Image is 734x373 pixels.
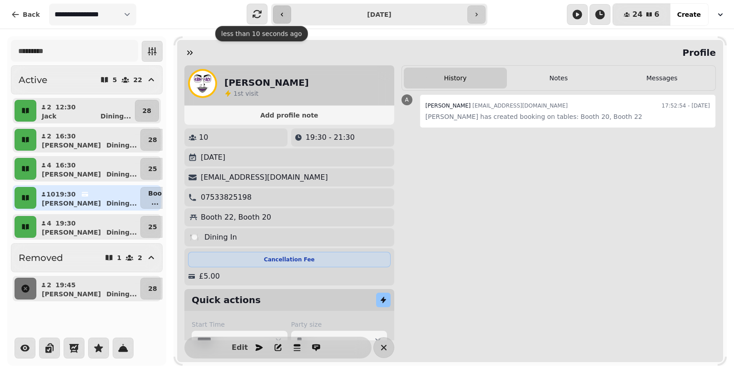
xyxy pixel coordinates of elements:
button: Removed12 [11,243,163,272]
img: aHR0cHM6Ly93d3cuZ3JhdmF0YXIuY29tL2F2YXRhci8yZmNlZTNkZWY3MWViMGY4Y2YyMjY4MmU5YTRlMWZiMz9zPTE1MCZkP... [188,69,217,98]
h2: Profile [679,46,716,59]
p: 25 [148,222,157,231]
p: Boo [148,189,162,198]
h2: Active [19,74,47,86]
p: [EMAIL_ADDRESS][DOMAIN_NAME] [201,172,328,183]
button: Notes [507,68,610,88]
button: 28 [140,278,164,299]
p: Booth 22, Booth 20 [201,212,271,223]
button: Active522 [11,65,163,94]
p: [PERSON_NAME] [42,228,101,237]
p: 19:45 [55,280,76,290]
p: 1 [117,255,122,261]
p: [PERSON_NAME] [42,141,101,150]
p: Dining ... [106,290,137,299]
button: Edit [231,339,249,357]
p: 19:30 - 21:30 [306,132,355,143]
p: 2 [46,103,52,112]
h2: [PERSON_NAME] [224,76,309,89]
span: A [405,97,408,103]
p: 10 [199,132,208,143]
p: 5 [113,77,117,83]
p: 2 [46,280,52,290]
button: 416:30[PERSON_NAME]Dining... [38,158,139,180]
p: Dining In [204,232,237,243]
p: 2 [46,132,52,141]
p: 4 [46,161,52,170]
p: ... [148,198,162,207]
p: 25 [148,164,157,173]
h2: Quick actions [192,294,261,306]
p: Jack [42,112,56,121]
button: Boo... [140,187,169,209]
p: 🍽️ [190,232,199,243]
p: 4 [46,219,52,228]
span: [PERSON_NAME] [426,103,471,109]
button: 219:45[PERSON_NAME]Dining... [38,278,139,299]
button: History [404,68,507,88]
p: Dining ... [100,112,131,121]
button: 212:30JackDining... [38,100,133,122]
div: [EMAIL_ADDRESS][DOMAIN_NAME] [426,100,568,111]
p: 16:30 [55,161,76,170]
span: Edit [234,344,245,351]
time: 17:52:54 - [DATE] [662,100,710,111]
p: 28 [148,135,157,144]
p: Dining ... [106,228,137,237]
p: 28 [143,106,151,115]
button: Back [4,4,47,25]
button: 1019:30[PERSON_NAME]Dining... [38,187,139,209]
label: Party size [291,320,387,329]
p: 28 [148,284,157,293]
button: Add profile note [188,109,391,121]
p: 19:30 [55,190,76,199]
p: visit [233,89,258,98]
button: 216:30[PERSON_NAME]Dining... [38,129,139,151]
p: 16:30 [55,132,76,141]
span: st [238,90,245,97]
h2: Removed [19,251,63,264]
p: £5.00 [199,271,220,282]
p: 07533825198 [201,192,252,203]
button: 419:30[PERSON_NAME]Dining... [38,216,139,238]
p: Dining ... [106,141,137,150]
button: 25 [140,216,164,238]
p: [PERSON_NAME] [42,170,101,179]
button: Create [670,4,708,25]
p: [PERSON_NAME] [42,290,101,299]
p: [DATE] [201,152,225,163]
span: 6 [655,11,660,18]
button: 28 [140,129,164,151]
p: [PERSON_NAME] has created booking on tables: Booth 20, Booth 22 [426,111,710,122]
span: 24 [632,11,642,18]
button: 28 [135,100,159,122]
p: 2 [138,255,142,261]
p: 19:30 [55,219,76,228]
p: 22 [134,77,142,83]
p: [PERSON_NAME] [42,199,101,208]
label: Start Time [192,320,288,329]
p: Dining ... [106,199,137,208]
div: less than 10 seconds ago [215,26,308,41]
span: 1 [233,90,238,97]
p: 10 [46,190,52,199]
button: Messages [610,68,714,88]
span: Back [23,11,40,18]
span: Add profile note [195,112,383,118]
div: Cancellation Fee [188,252,391,267]
button: 25 [140,158,164,180]
span: Create [677,11,701,18]
p: Dining ... [106,170,137,179]
button: 246 [613,4,670,25]
p: 12:30 [55,103,76,112]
